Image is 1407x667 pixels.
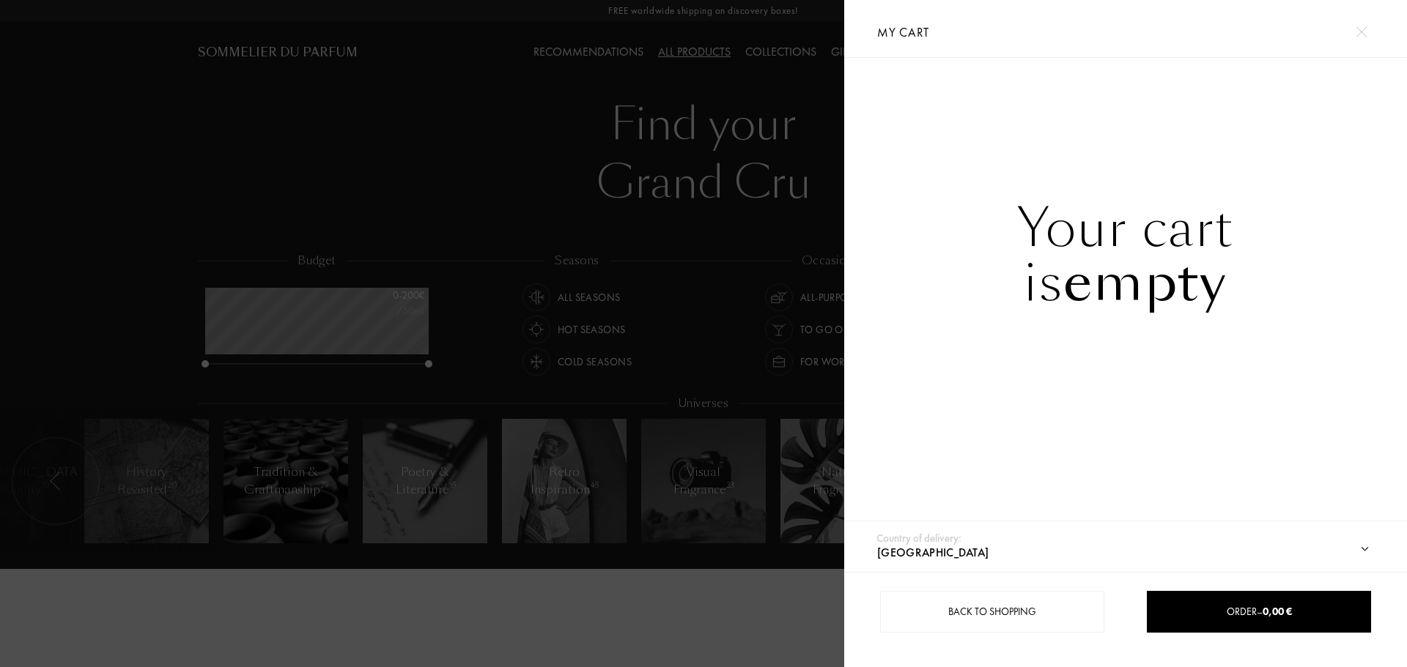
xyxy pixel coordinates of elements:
span: 0,00 € [1263,605,1292,618]
div: Order – [1148,604,1370,619]
div: Your cart is [844,201,1407,310]
img: cross.svg [1356,26,1367,37]
div: Back to shopping [880,591,1104,633]
span: empty [1063,247,1227,318]
div: Country of delivery: [876,530,961,547]
span: My cart [877,24,929,40]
